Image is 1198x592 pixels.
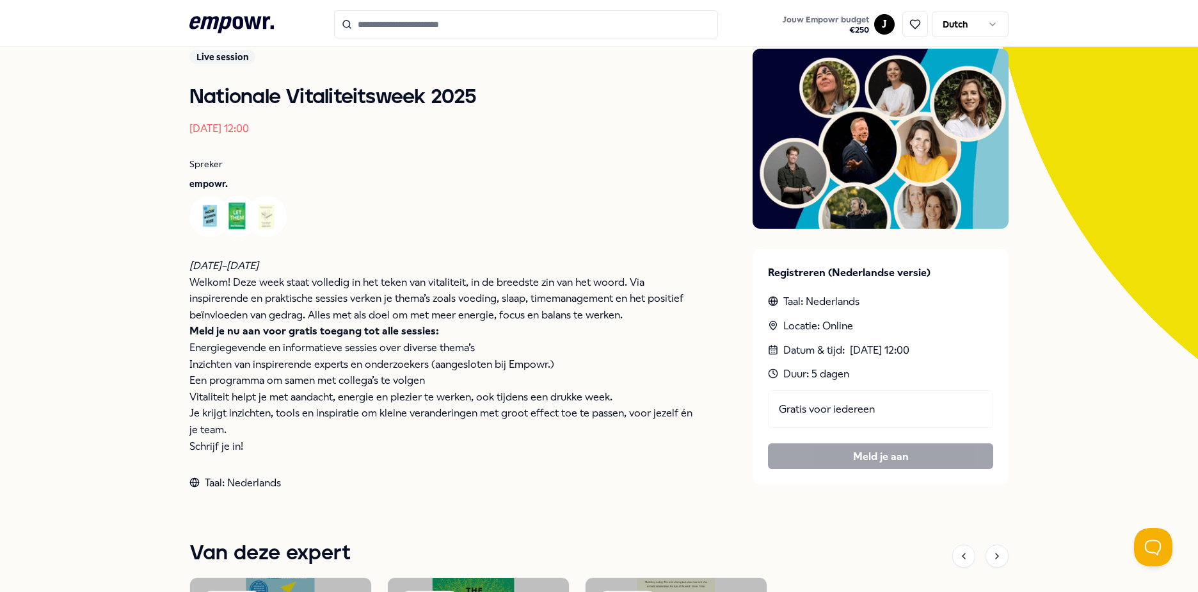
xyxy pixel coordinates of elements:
[220,198,257,235] img: Avatar
[780,12,872,38] button: Jouw Empowr budget€250
[189,475,701,491] div: Taal: Nederlands
[189,177,701,191] p: empowr.
[768,293,993,310] div: Taal: Nederlands
[189,325,439,337] strong: Meld je nu aan voor gratis toegang tot alle sessies:
[783,25,869,35] span: € 250
[189,356,701,373] p: Inzichten van inspirerende experts en onderzoekers (aangesloten bij Empowr.)
[1134,528,1172,566] iframe: Help Scout Beacon - Open
[189,259,259,272] em: [DATE]–[DATE]
[768,265,993,281] p: Registreren (Nederlandse versie)
[768,390,993,429] div: Gratis voor iedereen
[783,15,869,25] span: Jouw Empowr budget
[189,389,701,406] p: Vitaliteit helpt je met aandacht, energie en plezier te werken, ook tijdens een drukke week.
[753,49,1009,229] img: Presenter image
[189,50,255,64] div: Live session
[189,438,701,455] p: Schrijf je in!
[189,157,701,171] p: Spreker
[189,122,249,135] time: [DATE] 12:00
[850,342,909,359] time: [DATE] 12:00
[191,198,228,235] img: Avatar
[874,14,895,35] button: J
[768,342,993,359] div: Datum & tijd :
[189,340,701,356] p: Energiegevende en informatieve sessies over diverse thema’s
[189,274,701,324] p: Welkom! Deze week staat volledig in het teken van vitaliteit, in de breedste zin van het woord. V...
[778,11,874,38] a: Jouw Empowr budget€250
[189,372,701,389] p: Een programma om samen met collega’s te volgen
[768,318,993,334] div: Locatie: Online
[189,85,701,110] h1: Nationale Vitaliteitsweek 2025
[189,538,351,570] h1: Van deze expert
[768,366,993,382] div: Duur: 5 dagen
[334,10,718,38] input: Search for products, categories or subcategories
[248,198,285,235] img: Avatar
[189,405,701,438] p: Je krijgt inzichten, tools en inspiratie om kleine veranderingen met groot effect toe te passen, ...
